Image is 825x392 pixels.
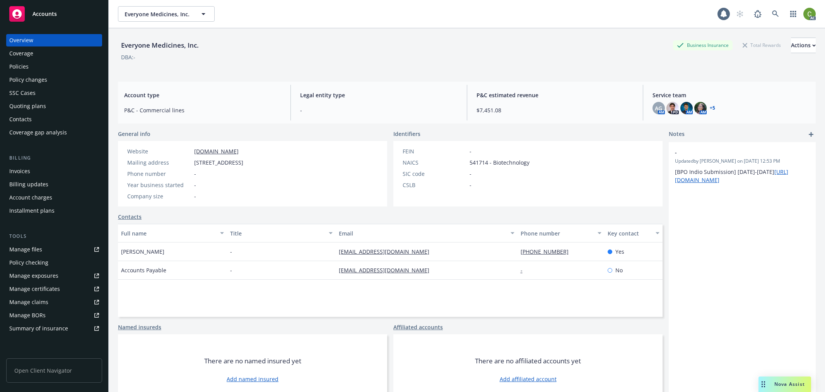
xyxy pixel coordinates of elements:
div: Email [339,229,506,237]
a: +5 [710,106,715,110]
span: Notes [669,130,685,139]
div: Account charges [9,191,52,204]
button: Full name [118,224,227,242]
span: - [675,148,789,156]
div: Summary of insurance [9,322,68,335]
div: Manage files [9,243,42,256]
a: Policy checking [6,256,102,269]
div: Phone number [521,229,593,237]
div: Analytics hub [6,350,102,358]
a: Overview [6,34,102,46]
a: SSC Cases [6,87,102,99]
button: Nova Assist [758,377,811,392]
div: Policy checking [9,256,48,269]
span: Accounts Payable [121,266,166,274]
a: Summary of insurance [6,322,102,335]
span: Accounts [32,11,57,17]
div: Title [230,229,325,237]
div: Year business started [127,181,191,189]
a: Coverage [6,47,102,60]
span: - [470,181,471,189]
a: Billing updates [6,178,102,191]
div: Billing updates [9,178,48,191]
div: CSLB [403,181,466,189]
span: - [300,106,457,114]
a: Report a Bug [750,6,765,22]
a: Contacts [118,213,142,221]
span: [PERSON_NAME] [121,248,164,256]
a: Policy changes [6,74,102,86]
div: Manage certificates [9,283,60,295]
div: Billing [6,154,102,162]
a: Accounts [6,3,102,25]
div: Total Rewards [739,40,785,50]
div: Overview [9,34,33,46]
div: Company size [127,192,191,200]
div: Manage BORs [9,309,46,322]
div: Full name [121,229,215,237]
span: General info [118,130,150,138]
a: Account charges [6,191,102,204]
div: Phone number [127,170,191,178]
button: Title [227,224,336,242]
span: Manage exposures [6,270,102,282]
div: Website [127,147,191,155]
a: Add named insured [227,375,278,383]
a: [DOMAIN_NAME] [194,148,239,155]
a: Quoting plans [6,100,102,112]
a: Contacts [6,113,102,126]
button: Key contact [605,224,663,242]
a: Invoices [6,165,102,177]
a: [EMAIL_ADDRESS][DOMAIN_NAME] [339,248,436,255]
a: Policies [6,60,102,73]
button: Phone number [518,224,605,242]
span: - [470,147,471,155]
a: Start snowing [732,6,748,22]
div: Installment plans [9,205,55,217]
span: $7,451.08 [477,106,634,114]
a: Manage files [6,243,102,256]
span: There are no named insured yet [204,356,301,366]
div: Coverage [9,47,33,60]
span: - [194,181,196,189]
span: Yes [615,248,624,256]
div: Policy changes [9,74,47,86]
a: Search [768,6,783,22]
span: Open Client Navigator [6,358,102,383]
span: - [194,170,196,178]
div: Business Insurance [673,40,733,50]
span: 541714 - Biotechnology [470,158,530,167]
span: [STREET_ADDRESS] [194,158,243,167]
button: Actions [791,38,816,53]
div: Tools [6,232,102,240]
a: Manage BORs [6,309,102,322]
a: Manage certificates [6,283,102,295]
span: There are no affiliated accounts yet [475,356,581,366]
div: Drag to move [758,377,768,392]
div: SSC Cases [9,87,36,99]
div: Manage claims [9,296,48,308]
a: Switch app [786,6,801,22]
span: Identifiers [393,130,420,138]
span: Everyone Medicines, Inc. [125,10,191,18]
div: Mailing address [127,158,191,167]
div: Policies [9,60,29,73]
div: Quoting plans [9,100,46,112]
button: Everyone Medicines, Inc. [118,6,215,22]
div: Key contact [608,229,651,237]
span: - [230,248,232,256]
div: FEIN [403,147,466,155]
a: Installment plans [6,205,102,217]
a: - [521,266,529,274]
a: [EMAIL_ADDRESS][DOMAIN_NAME] [339,266,436,274]
a: Affiliated accounts [393,323,443,331]
span: P&C - Commercial lines [124,106,281,114]
span: AG [655,104,662,112]
a: Manage claims [6,296,102,308]
span: Account type [124,91,281,99]
span: Legal entity type [300,91,457,99]
div: SIC code [403,170,466,178]
a: [PHONE_NUMBER] [521,248,575,255]
a: add [806,130,816,139]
